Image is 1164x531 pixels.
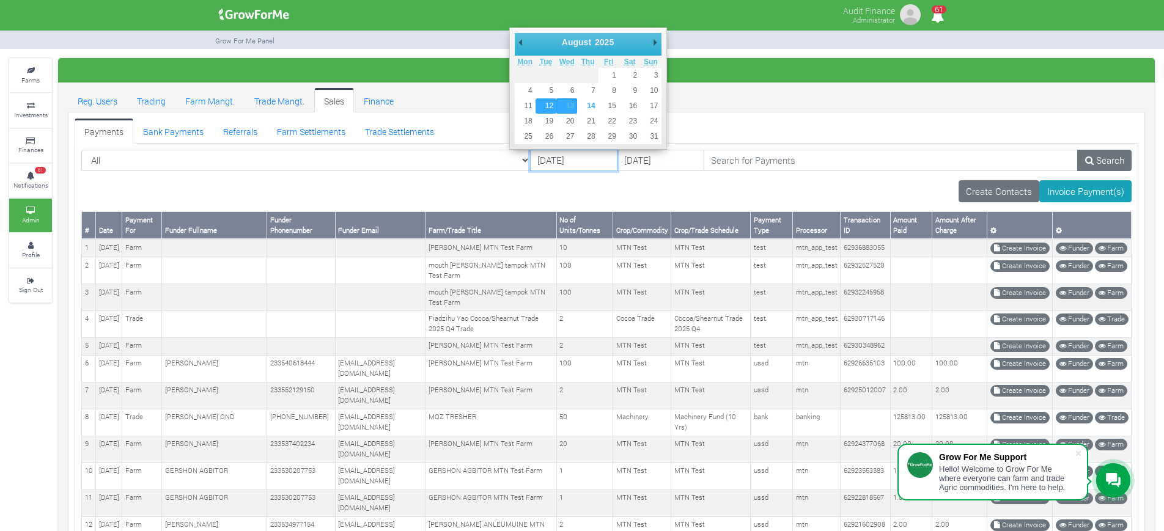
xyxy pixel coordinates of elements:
a: Farm [1095,340,1127,352]
th: Funder Phonenumber [267,212,336,239]
td: Machinery Fund (10 Yrs) [671,409,751,436]
td: MTN Test [613,463,671,489]
td: [DATE] [96,436,122,463]
button: 29 [599,129,619,144]
button: 31 [640,129,661,144]
button: 21 [577,114,598,129]
a: Trade [1095,313,1129,325]
td: mtn [793,489,841,516]
td: [DATE] [96,382,122,409]
td: MTN Test [613,436,671,463]
td: [EMAIL_ADDRESS][DOMAIN_NAME] [335,355,425,382]
td: Machinery [613,409,671,436]
th: Farm/Trade Title [425,212,557,239]
a: Trade Settlements [355,119,444,143]
button: 28 [577,129,598,144]
button: 30 [619,129,640,144]
td: MTN Test [613,382,671,409]
td: [DATE] [96,463,122,489]
td: [PERSON_NAME] MTN Test Farm [425,382,557,409]
a: Funder [1056,260,1093,272]
button: 23 [619,114,640,129]
td: 62922818567 [841,489,890,516]
input: DD/MM/YYYY [530,150,617,172]
td: [PERSON_NAME] [162,382,267,409]
td: [EMAIL_ADDRESS][DOMAIN_NAME] [335,489,425,516]
td: 62930717146 [841,310,890,337]
td: [PERSON_NAME] MTN Test Farm [425,355,557,382]
td: 100 [556,355,613,382]
td: mtn_app_test [793,239,841,257]
td: 7 [82,382,96,409]
button: 17 [640,98,661,114]
td: MTN Test [613,355,671,382]
a: Investments [9,93,52,127]
td: [DATE] [96,284,122,311]
td: MTN Test [671,436,751,463]
td: 2.00 [890,382,932,409]
td: test [751,284,793,311]
button: 1 [599,68,619,83]
td: [EMAIL_ADDRESS][DOMAIN_NAME] [335,463,425,489]
td: 62936883055 [841,239,890,257]
td: Farm [122,337,162,355]
a: Admin [9,199,52,232]
button: 18 [515,114,536,129]
td: Trade [122,310,162,337]
a: Farm Settlements [267,119,355,143]
a: Funder [1056,243,1093,254]
a: Farm [1095,358,1127,370]
td: [EMAIL_ADDRESS][DOMAIN_NAME] [335,382,425,409]
abbr: Monday [517,57,532,66]
div: Grow For Me Support [939,452,1075,462]
td: [PERSON_NAME] [162,355,267,382]
a: Funder [1056,358,1093,370]
abbr: Wednesday [559,57,575,66]
button: 27 [556,129,577,144]
a: Trade Mangt. [245,88,314,112]
button: 6 [556,83,577,98]
td: 2 [556,337,613,355]
button: 12 [536,98,556,114]
small: Profile [22,251,40,259]
td: [PERSON_NAME] MTN Test Farm [425,239,557,257]
img: growforme image [898,2,923,27]
td: [DATE] [96,257,122,284]
td: 20 [556,436,613,463]
a: Farms [9,59,52,92]
th: Crop/Commodity [613,212,671,239]
i: Notifications [926,2,949,30]
a: Payments [75,119,133,143]
td: Farm [122,436,162,463]
td: 100.00 [890,355,932,382]
button: 24 [640,114,661,129]
button: 7 [577,83,598,98]
span: 61 [35,167,46,174]
td: test [751,239,793,257]
td: Farm [122,284,162,311]
button: 8 [599,83,619,98]
button: 20 [556,114,577,129]
small: Investments [14,111,48,119]
td: 1 [82,239,96,257]
td: ussd [751,463,793,489]
td: MTN Test [613,489,671,516]
td: 233530207753 [267,463,336,489]
a: Funder [1056,412,1093,423]
button: Previous Month [515,33,527,51]
td: GERSHON AGBITOR [162,489,267,516]
td: Cocoa/Shearnut Trade 2025 Q4 [671,310,751,337]
a: Sign Out [9,269,52,302]
a: Create Invoice [990,313,1050,325]
td: MTN Test [613,284,671,311]
abbr: Tuesday [540,57,552,66]
td: Farm [122,489,162,516]
a: Farm [1095,439,1127,450]
a: Farm Mangt. [175,88,245,112]
td: bank [751,409,793,436]
td: 11 [82,489,96,516]
td: GERSHON AGBITOR [162,463,267,489]
a: Finances [9,129,52,163]
a: Farm [1095,287,1127,299]
td: MTN Test [671,337,751,355]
